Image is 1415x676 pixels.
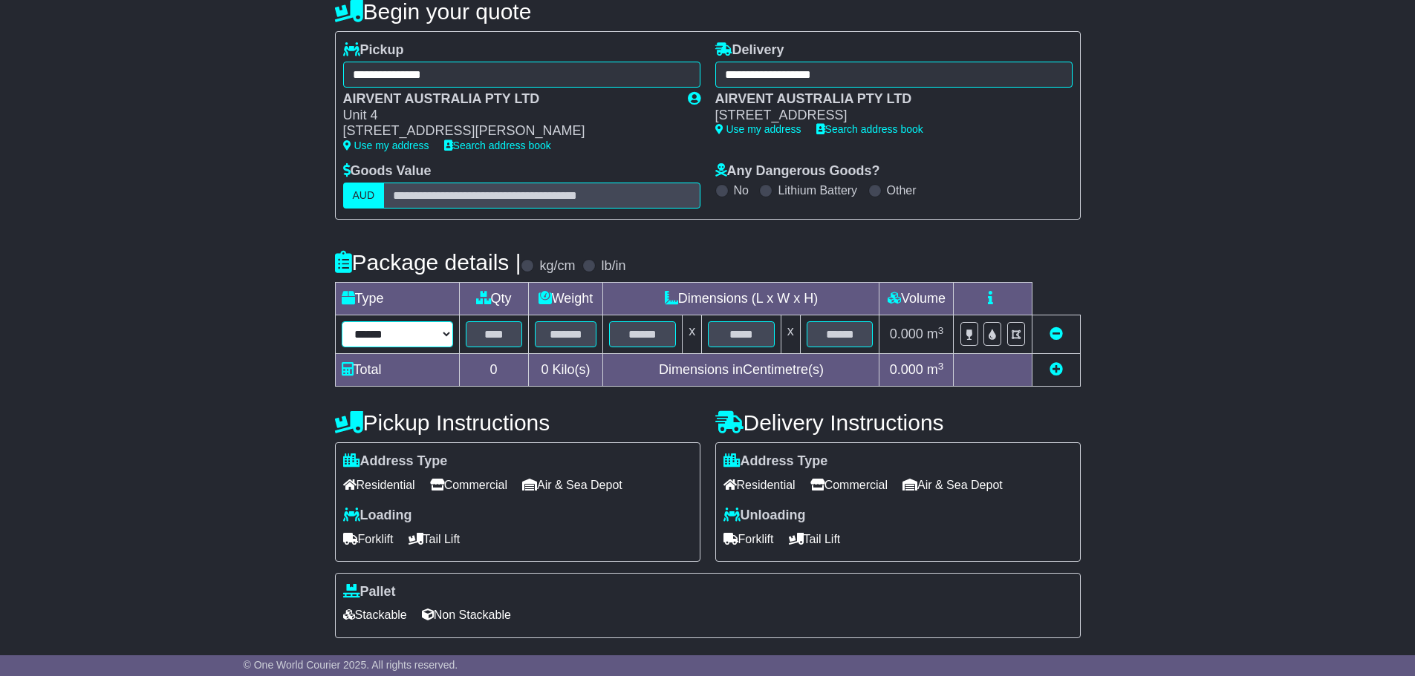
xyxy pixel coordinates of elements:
[890,326,923,341] span: 0.000
[723,508,806,524] label: Unloading
[715,410,1081,435] h4: Delivery Instructions
[335,250,521,275] h4: Package details |
[683,315,702,354] td: x
[343,473,415,496] span: Residential
[723,528,774,551] span: Forklift
[343,183,385,209] label: AUD
[810,473,888,496] span: Commercial
[887,183,917,197] label: Other
[343,528,394,551] span: Forklift
[781,315,800,354] td: x
[343,123,673,140] div: [STREET_ADDRESS][PERSON_NAME]
[343,453,448,470] label: Address Type
[778,183,857,197] label: Lithium Battery
[430,473,507,496] span: Commercial
[335,283,459,315] td: Type
[343,603,407,626] span: Stackable
[335,410,700,435] h4: Pickup Instructions
[601,258,625,275] label: lb/in
[938,325,944,336] sup: 3
[789,528,841,551] span: Tail Lift
[890,362,923,377] span: 0.000
[522,473,622,496] span: Air & Sea Depot
[603,283,879,315] td: Dimensions (L x W x H)
[1050,362,1063,377] a: Add new item
[335,354,459,387] td: Total
[734,183,749,197] label: No
[343,584,396,600] label: Pallet
[343,108,673,124] div: Unit 4
[723,473,796,496] span: Residential
[715,42,784,59] label: Delivery
[343,42,404,59] label: Pickup
[938,361,944,372] sup: 3
[902,473,1003,496] span: Air & Sea Depot
[603,354,879,387] td: Dimensions in Centimetre(s)
[422,603,511,626] span: Non Stackable
[1050,326,1063,341] a: Remove this item
[715,91,1058,108] div: AIRVENT AUSTRALIA PTY LTD
[343,163,432,180] label: Goods Value
[927,326,944,341] span: m
[879,283,954,315] td: Volume
[816,123,923,135] a: Search address book
[444,140,551,151] a: Search address book
[343,91,673,108] div: AIRVENT AUSTRALIA PTY LTD
[343,508,412,524] label: Loading
[343,140,429,151] a: Use my address
[539,258,575,275] label: kg/cm
[715,163,880,180] label: Any Dangerous Goods?
[528,354,603,387] td: Kilo(s)
[541,362,548,377] span: 0
[409,528,461,551] span: Tail Lift
[715,123,801,135] a: Use my address
[459,283,528,315] td: Qty
[244,659,458,671] span: © One World Courier 2025. All rights reserved.
[459,354,528,387] td: 0
[528,283,603,315] td: Weight
[715,108,1058,124] div: [STREET_ADDRESS]
[927,362,944,377] span: m
[723,453,828,470] label: Address Type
